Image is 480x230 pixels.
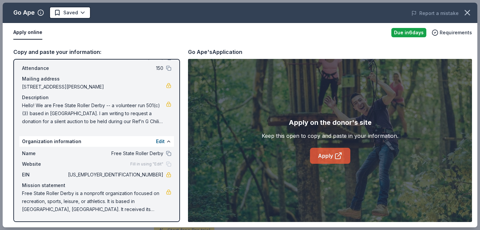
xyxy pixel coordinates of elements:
[22,149,67,157] span: Name
[22,83,166,91] span: [STREET_ADDRESS][PERSON_NAME]
[310,148,350,164] a: Apply
[13,48,180,56] div: Copy and paste your information:
[22,64,67,72] span: Attendance
[67,171,163,179] span: [US_EMPLOYER_IDENTIFICATION_NUMBER]
[432,29,472,37] button: Requirements
[63,9,78,17] span: Saved
[13,7,35,18] div: Go Ape
[440,29,472,37] span: Requirements
[289,117,372,128] div: Apply on the donor's site
[130,161,163,167] span: Fill in using "Edit"
[22,94,171,102] div: Description
[22,75,171,83] div: Mailing address
[19,136,174,147] div: Organization information
[22,160,67,168] span: Website
[49,7,91,19] button: Saved
[67,149,163,157] span: Free State Roller Derby
[22,102,166,125] span: Hello! We are Free State Roller Derby -- a volunteer run 501(c)(3) based in [GEOGRAPHIC_DATA]. I ...
[13,26,42,40] button: Apply online
[22,181,171,189] div: Mission statement
[188,48,242,56] div: Go Ape's Application
[22,189,166,213] span: Free State Roller Derby is a nonprofit organization focused on recreation, sports, leisure, or at...
[67,64,163,72] span: 150
[262,132,398,140] div: Keep this open to copy and paste in your information.
[411,9,459,17] button: Report a mistake
[156,137,165,145] button: Edit
[22,171,67,179] span: EIN
[391,28,426,37] div: Due in 6 days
